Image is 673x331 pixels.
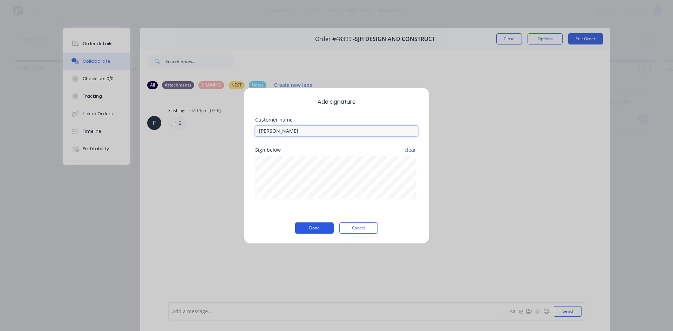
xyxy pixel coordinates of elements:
[295,222,334,234] button: Done
[404,144,416,156] button: clear
[255,147,418,152] div: Sign below
[339,222,378,234] button: Cancel
[255,98,418,106] span: Add signature
[255,126,418,136] input: Enter customer name
[255,117,418,122] div: Customer name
